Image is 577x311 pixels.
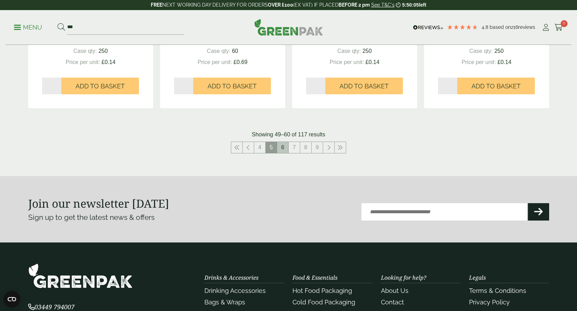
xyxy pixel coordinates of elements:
a: Hot Food Packaging [293,287,352,294]
button: Add to Basket [193,78,271,94]
strong: OVER £100 [268,2,293,8]
span: £0.69 [234,59,248,65]
span: £0.14 [102,59,116,65]
a: Cold Food Packaging [293,298,355,306]
strong: Join our newsletter [DATE] [28,196,169,211]
span: reviews [518,24,535,30]
a: 6 [277,142,288,153]
span: 4.8 [482,24,490,30]
a: 4 [254,142,265,153]
span: 216 [511,24,518,30]
span: £0.14 [498,59,512,65]
a: 03449 794007 [28,304,75,311]
span: 0 [561,20,568,27]
a: Privacy Policy [469,298,510,306]
i: My Account [541,24,550,31]
div: 4.79 Stars [447,24,478,30]
button: Add to Basket [325,78,403,94]
span: Add to Basket [471,82,521,90]
button: Add to Basket [61,78,139,94]
i: Cart [554,24,563,31]
a: 0 [554,22,563,33]
span: Price per unit: [65,59,100,65]
a: See T&C's [371,2,395,8]
strong: BEFORE 2 pm [338,2,370,8]
img: REVIEWS.io [413,25,443,30]
span: Add to Basket [208,82,257,90]
span: Price per unit: [461,59,496,65]
span: Add to Basket [76,82,125,90]
img: GreenPak Supplies [28,263,133,289]
span: 250 [99,48,108,54]
p: Sign up to get the latest news & offers [28,212,263,223]
a: 7 [289,142,300,153]
span: Case qty: [469,48,493,54]
strong: FREE [151,2,162,8]
span: Add to Basket [340,82,389,90]
span: 250 [494,48,504,54]
a: Contact [381,298,404,306]
a: 8 [300,142,311,153]
p: Showing 49–60 of 117 results [252,130,325,139]
a: Menu [14,23,42,30]
a: 9 [312,142,323,153]
button: Add to Basket [457,78,535,94]
span: 250 [362,48,372,54]
img: GreenPak Supplies [254,19,323,35]
a: Terms & Conditions [469,287,526,294]
button: Open CMP widget [3,291,20,308]
span: Price per unit: [197,59,232,65]
span: Price per unit: [329,59,364,65]
span: Case qty: [207,48,231,54]
span: Case qty: [337,48,361,54]
span: Based on [490,24,511,30]
a: Drinking Accessories [204,287,266,294]
p: Menu [14,23,42,32]
span: £0.14 [366,59,380,65]
span: left [419,2,426,8]
span: 03449 794007 [28,303,75,311]
a: Bags & Wraps [204,298,245,306]
span: 5 [266,142,277,153]
a: About Us [381,287,408,294]
span: 60 [232,48,238,54]
span: Case qty: [73,48,97,54]
span: 5:50:05 [402,2,419,8]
